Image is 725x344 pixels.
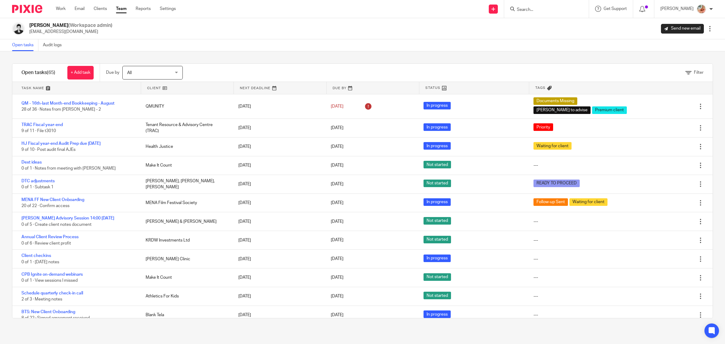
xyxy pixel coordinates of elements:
img: squarehead.jpg [12,22,25,35]
span: (65) [47,70,55,75]
div: --- [533,274,538,281]
a: Audit logs [43,39,66,51]
span: [DATE] [331,276,343,280]
span: [DATE] [331,238,343,242]
a: DTC adjustments [21,179,55,183]
h2: [PERSON_NAME] [29,22,112,29]
a: BTS: New Client Onboarding [21,310,75,314]
span: In progress [424,310,451,318]
span: Premium client [592,106,627,114]
div: [PERSON_NAME] & [PERSON_NAME] [140,216,232,228]
img: Pixie [12,5,42,13]
span: In progress [424,255,451,262]
div: QMUNITY [140,100,232,112]
span: Not started [424,217,451,225]
span: [DATE] [331,163,343,167]
a: + Add task [67,66,94,80]
div: Tenant Resource & Advisory Centre (TRAC) [140,119,232,137]
span: Waiting for client [533,142,572,150]
span: Filter [694,70,704,75]
a: Settings [160,6,176,12]
a: Email [75,6,85,12]
span: (Workspace admin) [68,23,112,28]
span: [DATE] [331,104,343,109]
div: [DATE] [232,216,325,228]
span: [DATE] [331,182,343,186]
a: [PERSON_NAME] Advisory Session 14:00 [DATE] [21,216,114,220]
a: Reports [136,6,151,12]
div: [PERSON_NAME] Clinic [140,253,232,265]
div: [PERSON_NAME], [PERSON_NAME], [PERSON_NAME] [140,175,232,193]
span: All [127,71,132,75]
span: 9 of 11 · File t3010 [21,129,56,133]
span: [DATE] [331,219,343,224]
div: [DATE] [232,290,325,302]
div: [DATE] [232,253,325,265]
span: 0 of 1 · Subtask 1 [21,185,53,189]
div: --- [533,256,538,262]
span: Not started [424,292,451,299]
div: [DATE] [232,234,325,246]
div: [DATE] [232,159,325,171]
span: 20 of 22 · Confirm access [21,204,69,208]
span: [DATE] [331,294,343,298]
span: In progress [424,123,451,131]
span: Not started [424,236,451,243]
div: [DATE] [232,309,325,321]
a: HJ Fiscal year-end Audit Prep due [DATE] [21,141,101,146]
div: MENA Film Festival Society [140,197,232,209]
span: [DATE] [331,313,343,317]
div: --- [533,293,538,299]
a: QM - 16th-last Month-end Bookkeeping - August [21,101,114,105]
span: Not started [424,180,451,187]
a: Schedule quarterly check-in call [21,291,83,295]
input: Search [516,7,571,13]
div: Health Justice [140,141,232,153]
div: Make It Count [140,159,232,171]
span: READY TO PROCEED [533,180,580,187]
div: [DATE] [232,141,325,153]
span: [DATE] [331,201,343,205]
span: 28 of 36 · Notes from [PERSON_NAME] - 2 [21,107,101,112]
span: 0 of 5 · Create client notes document [21,222,92,227]
a: Annual Client Review Process [21,235,79,239]
span: 8 of 22 · Signed agreement received [21,316,90,320]
div: [DATE] [232,178,325,190]
div: [DATE] [232,122,325,134]
span: Get Support [604,7,627,11]
span: 0 of 6 · Review client profit [21,241,71,245]
span: Status [425,85,440,90]
span: In progress [424,142,451,150]
div: --- [533,237,538,243]
span: In progress [424,198,451,206]
a: Open tasks [12,39,38,51]
p: Due by [106,70,119,76]
span: Not started [424,273,451,281]
div: --- [533,162,538,168]
a: CPB Ignite on-demand webinars [21,272,83,277]
a: Clients [94,6,107,12]
img: MIC.jpg [697,4,706,14]
span: Documents Missing [533,97,577,105]
span: Not started [424,161,451,168]
span: 9 of 10 · Post audit final AJEs [21,148,76,152]
a: Send new email [661,24,704,34]
div: [DATE] [232,197,325,209]
span: [DATE] [331,257,343,261]
span: Tags [535,85,546,90]
span: Waiting for client [569,198,607,206]
p: [PERSON_NAME] [660,6,694,12]
div: Blank Tela [140,309,232,321]
a: Work [56,6,66,12]
a: MENA FF New Client Onboarding [21,198,84,202]
span: [DATE] [331,144,343,149]
a: Client checkins [21,254,51,258]
a: Team [116,6,127,12]
div: [DATE] [232,100,325,112]
span: Priority [533,123,553,131]
span: [PERSON_NAME] to advise [533,106,591,114]
span: 0 of 1 · View sessions I missed [21,279,78,283]
p: [EMAIL_ADDRESS][DOMAIN_NAME] [29,29,112,35]
span: 2 of 3 · Meeting notes [21,297,62,302]
span: 0 of 1 · Notes from meeting with [PERSON_NAME] [21,166,116,170]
